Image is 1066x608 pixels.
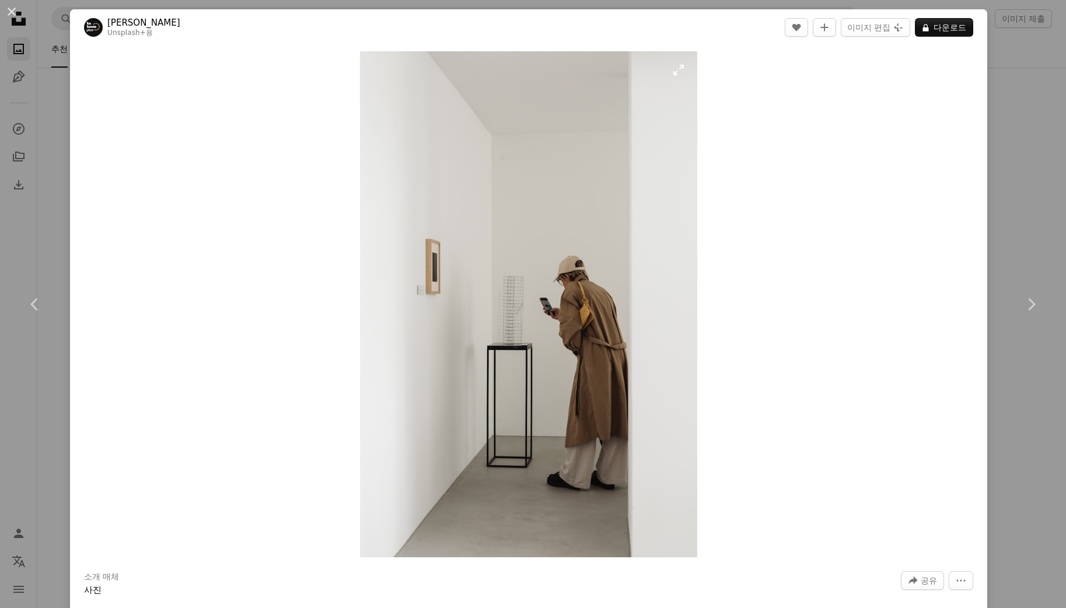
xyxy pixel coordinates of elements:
img: 스마트폰으로 갤러리에서 예술을 보는 사람. [360,51,698,557]
button: 컬렉션에 추가 [813,18,836,37]
a: 사진 [84,585,102,595]
h3: 소개 매체 [84,571,119,583]
img: Karolina Grabowska의 프로필로 이동 [84,18,103,37]
button: 이 이미지 공유 [901,571,944,590]
button: 이 이미지 확대 [360,51,698,557]
button: 다운로드 [915,18,973,37]
div: 용 [107,29,180,38]
a: 다음 [996,248,1066,360]
button: 이미지 편집 [841,18,910,37]
button: 더 많은 작업 [949,571,973,590]
a: Unsplash+ [107,29,146,37]
span: 공유 [921,572,937,589]
a: [PERSON_NAME] [107,17,180,29]
button: 좋아요 [785,18,808,37]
